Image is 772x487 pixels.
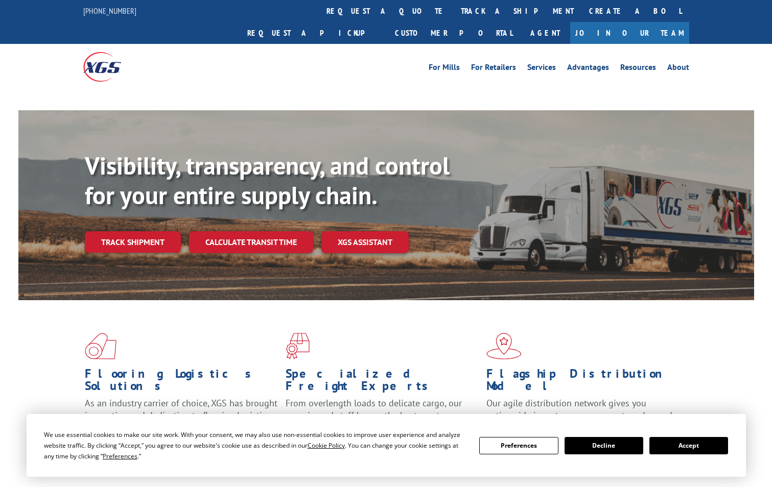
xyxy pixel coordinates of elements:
[471,63,516,75] a: For Retailers
[429,63,460,75] a: For Mills
[85,397,277,433] span: As an industry carrier of choice, XGS has brought innovation and dedication to flooring logistics...
[567,63,609,75] a: Advantages
[44,429,467,461] div: We use essential cookies to make our site work. With your consent, we may also use non-essential ...
[387,22,520,44] a: Customer Portal
[570,22,689,44] a: Join Our Team
[520,22,570,44] a: Agent
[620,63,656,75] a: Resources
[85,231,181,253] a: Track shipment
[649,437,728,454] button: Accept
[286,397,479,443] p: From overlength loads to delicate cargo, our experienced staff knows the best way to move your fr...
[308,441,345,450] span: Cookie Policy
[486,333,522,359] img: xgs-icon-flagship-distribution-model-red
[27,414,746,477] div: Cookie Consent Prompt
[565,437,643,454] button: Decline
[321,231,409,253] a: XGS ASSISTANT
[286,333,310,359] img: xgs-icon-focused-on-flooring-red
[486,368,680,397] h1: Flagship Distribution Model
[286,368,479,397] h1: Specialized Freight Experts
[527,63,556,75] a: Services
[486,397,674,421] span: Our agile distribution network gives you nationwide inventory management on demand.
[85,333,116,359] img: xgs-icon-total-supply-chain-intelligence-red
[83,6,136,16] a: [PHONE_NUMBER]
[667,63,689,75] a: About
[479,437,558,454] button: Preferences
[189,231,313,253] a: Calculate transit time
[240,22,387,44] a: Request a pickup
[85,368,278,397] h1: Flooring Logistics Solutions
[103,452,137,460] span: Preferences
[85,150,450,211] b: Visibility, transparency, and control for your entire supply chain.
